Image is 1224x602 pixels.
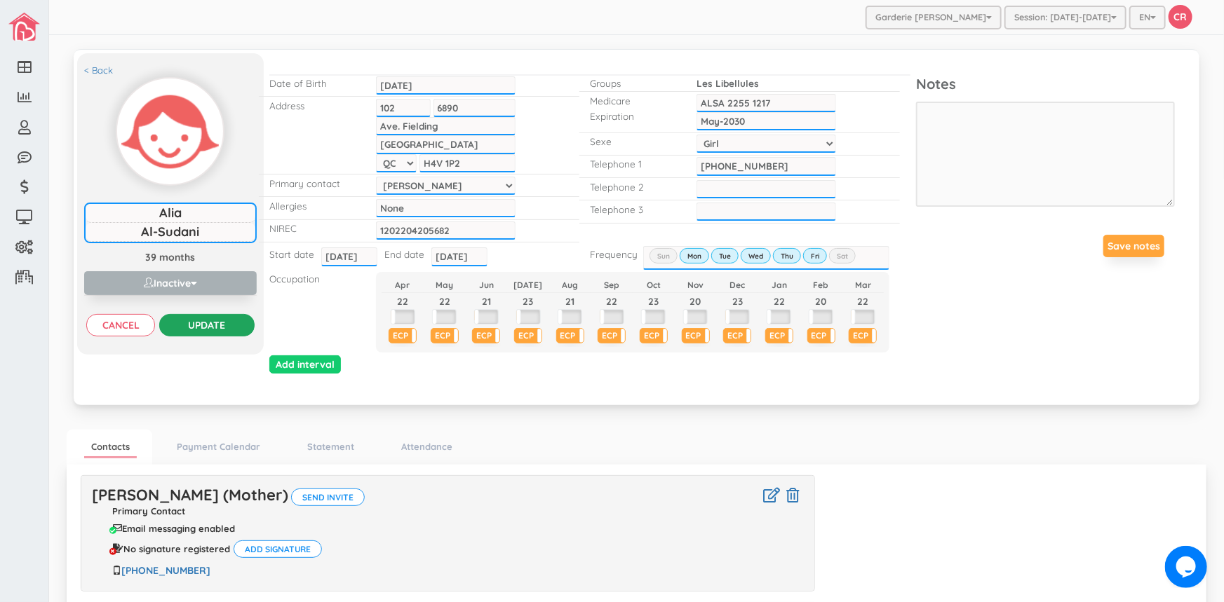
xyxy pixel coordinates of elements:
[86,314,155,336] input: Cancel
[466,278,508,293] th: Jun
[549,278,591,293] th: Aug
[590,247,622,261] p: Frequency
[84,271,257,295] button: Inactive
[808,329,835,339] label: ECP
[384,247,424,261] p: End date
[269,247,314,261] p: Start date
[590,109,675,123] p: Expiration
[84,437,137,459] a: Contacts
[842,278,884,293] th: Mar
[269,221,355,235] p: NIREC
[382,278,424,293] th: Apr
[650,248,678,264] label: Sun
[431,329,458,339] label: ECP
[473,329,499,339] label: ECP
[716,278,758,293] th: Dec
[680,248,709,264] label: Mon
[590,157,675,170] p: Telephone 1
[86,204,255,223] input: First name
[159,314,254,336] input: Update
[773,248,801,264] label: Thu
[269,355,341,374] input: Add interval
[557,329,584,339] label: ECP
[117,78,223,184] img: Click to change profile pic
[170,437,267,457] a: Payment Calendar
[849,329,876,339] label: ECP
[92,506,804,516] p: Primary Contact
[8,13,40,41] img: image
[916,74,1175,95] p: Notes
[800,278,842,293] th: Feb
[711,248,739,264] label: Tue
[766,329,793,339] label: ECP
[433,99,516,117] input: House
[113,524,235,533] div: Email messaging enabled
[590,135,675,148] p: Sexe
[598,329,625,339] label: ECP
[376,221,516,240] input: NIREC
[590,76,675,90] p: Groups
[376,135,516,153] input: City
[300,437,361,457] a: Statement
[269,177,355,190] p: Primary contact
[758,278,800,293] th: Jan
[234,540,322,558] button: Add signature
[1103,235,1164,257] button: Save notes
[376,76,516,95] input: Date of birth
[829,248,856,264] label: Sat
[424,278,466,293] th: May
[515,329,542,339] label: ECP
[1165,546,1210,588] iframe: chat widget
[724,329,751,339] label: ECP
[697,76,836,90] p: Les Libellules
[675,278,717,293] th: Nov
[633,278,675,293] th: Oct
[269,76,355,90] p: Date of Birth
[376,99,430,117] input: Apt #
[92,485,288,505] a: [PERSON_NAME] (Mother)
[803,248,827,264] label: Fri
[269,99,355,112] p: Address
[591,278,633,293] th: Sep
[269,272,355,285] p: Occupation
[84,250,257,264] p: 39 months
[389,329,416,339] label: ECP
[121,564,210,577] a: [PHONE_NUMBER]
[291,488,365,506] button: Send invite
[419,154,516,172] input: Postal code
[123,544,230,554] span: No signature registered
[590,203,675,216] p: Telephone 3
[269,199,355,212] p: Allergies
[86,223,255,242] input: Last name
[84,64,113,77] a: < Back
[682,329,709,339] label: ECP
[590,180,675,193] p: Telephone 2
[376,199,516,217] input: Ex.: Peanuts
[590,94,675,107] p: Medicare
[640,329,667,339] label: ECP
[394,437,459,457] a: Attendance
[507,278,549,293] th: [DATE]
[376,117,516,135] input: Street
[741,248,771,264] label: Wed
